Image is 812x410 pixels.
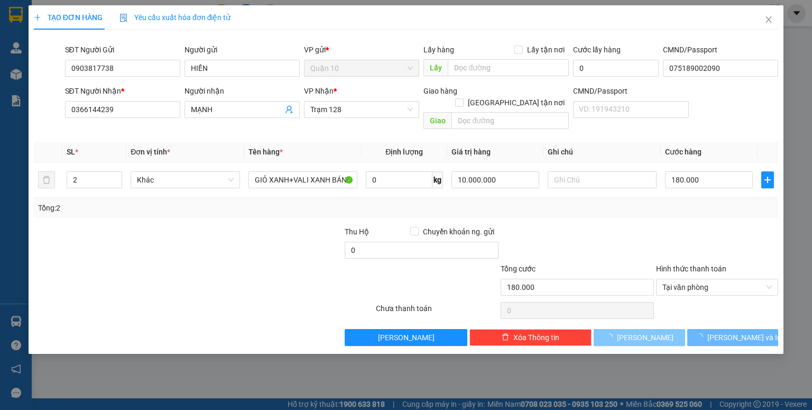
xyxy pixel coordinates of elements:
span: Yêu cầu xuất hóa đơn điện tử [119,13,231,22]
span: Cước hàng [665,148,702,156]
span: [PERSON_NAME] và In [707,332,781,343]
span: Tên hàng [248,148,283,156]
div: Người nhận [184,85,300,97]
div: Tổng: 2 [38,202,314,214]
button: [PERSON_NAME] [594,329,685,346]
button: [PERSON_NAME] và In [687,329,779,346]
button: delete [38,171,55,188]
span: Trạm 128 [310,102,413,117]
button: deleteXóa Thông tin [469,329,592,346]
div: CMND/Passport [573,85,688,97]
span: loading [605,333,617,341]
span: [GEOGRAPHIC_DATA] tận nơi [464,97,569,108]
input: VD: Bàn, Ghế [248,171,357,188]
span: close [764,15,773,24]
span: TẠO ĐƠN HÀNG [34,13,103,22]
label: Hình thức thanh toán [656,265,726,273]
span: Khác [137,172,233,188]
input: Dọc đường [448,59,569,76]
th: Ghi chú [543,142,661,162]
span: Định lượng [385,148,423,156]
span: Giá trị hàng [451,148,491,156]
span: plus [34,14,41,21]
span: Đơn vị tính [131,148,170,156]
div: SĐT Người Gửi [65,44,180,56]
span: SL [67,148,75,156]
div: Chưa thanh toán [375,303,499,321]
span: Tổng cước [501,265,536,273]
img: icon [119,14,128,22]
span: Quận 10 [310,60,413,76]
span: loading [696,333,707,341]
span: [PERSON_NAME] [378,332,435,343]
span: plus [762,176,773,184]
span: delete [502,333,509,342]
div: VP gửi [304,44,419,56]
div: SĐT Người Nhận [65,85,180,97]
span: Lấy tận nơi [523,44,569,56]
span: Tại văn phòng [662,279,772,295]
span: Lấy hàng [423,45,454,54]
span: user-add [285,105,293,114]
input: 0 [451,171,539,188]
span: kg [432,171,443,188]
button: Close [754,5,783,35]
span: VP Nhận [304,87,334,95]
input: Cước lấy hàng [573,60,659,77]
button: plus [761,171,774,188]
span: Chuyển khoản ng. gửi [419,226,499,238]
span: Giao [423,112,451,129]
span: Thu Hộ [345,227,369,236]
div: CMND/Passport [663,44,778,56]
input: Ghi Chú [548,171,657,188]
span: Giao hàng [423,87,457,95]
div: Người gửi [184,44,300,56]
input: Dọc đường [451,112,569,129]
span: [PERSON_NAME] [617,332,673,343]
button: [PERSON_NAME] [345,329,467,346]
span: Xóa Thông tin [513,332,559,343]
label: Cước lấy hàng [573,45,621,54]
span: Lấy [423,59,448,76]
